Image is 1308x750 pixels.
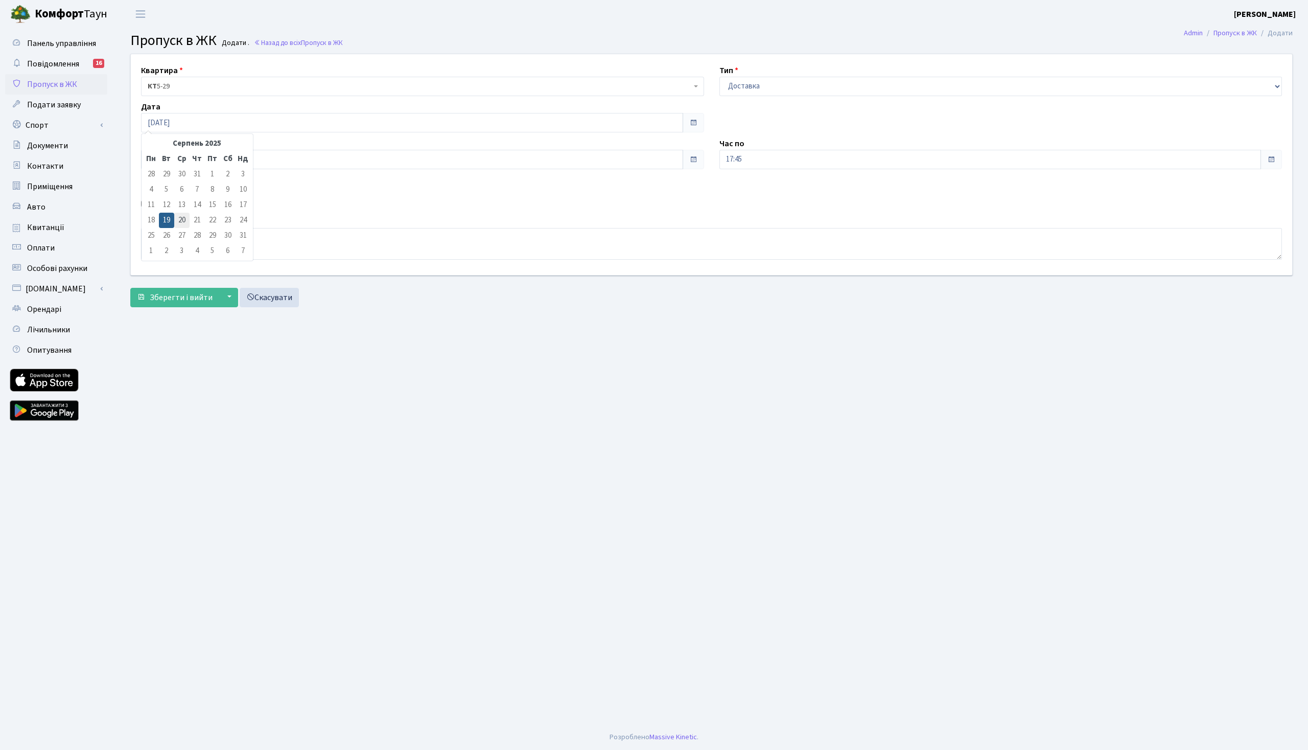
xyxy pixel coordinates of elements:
[236,243,251,259] td: 7
[5,95,107,115] a: Подати заявку
[159,182,174,197] td: 5
[5,340,107,360] a: Опитування
[27,304,61,315] span: Орендарі
[5,258,107,279] a: Особові рахунки
[159,167,174,182] td: 29
[10,4,31,25] img: logo.png
[27,201,45,213] span: Авто
[190,243,205,259] td: 4
[27,345,72,356] span: Опитування
[27,38,96,49] span: Панель управління
[205,197,220,213] td: 15
[1213,28,1257,38] a: Пропуск в ЖК
[148,81,691,92] span: <b>КТ</b>&nbsp;&nbsp;&nbsp;&nbsp;5-29
[5,320,107,340] a: Лічильники
[1234,9,1296,20] b: [PERSON_NAME]
[35,6,107,23] span: Таун
[35,6,84,22] b: Комфорт
[159,243,174,259] td: 2
[220,182,236,197] td: 9
[174,197,190,213] td: 13
[27,58,79,70] span: Повідомлення
[27,222,64,233] span: Квитанції
[236,213,251,228] td: 24
[190,197,205,213] td: 14
[5,176,107,197] a: Приміщення
[205,182,220,197] td: 8
[719,138,744,150] label: Час по
[236,167,251,182] td: 3
[174,243,190,259] td: 3
[27,263,87,274] span: Особові рахунки
[649,732,697,742] a: Massive Kinetic
[174,167,190,182] td: 30
[190,213,205,228] td: 21
[159,228,174,243] td: 26
[220,167,236,182] td: 2
[610,732,698,743] div: Розроблено .
[220,228,236,243] td: 30
[159,213,174,228] td: 19
[130,30,217,51] span: Пропуск в ЖК
[5,135,107,156] a: Документи
[1184,28,1203,38] a: Admin
[5,217,107,238] a: Квитанції
[236,182,251,197] td: 10
[205,243,220,259] td: 5
[5,33,107,54] a: Панель управління
[159,136,236,151] th: Серпень 2025
[220,243,236,259] td: 6
[220,151,236,167] th: Сб
[144,182,159,197] td: 4
[174,182,190,197] td: 6
[220,39,249,48] small: Додати .
[27,161,63,172] span: Контакти
[5,115,107,135] a: Спорт
[27,181,73,192] span: Приміщення
[220,197,236,213] td: 16
[128,6,153,22] button: Переключити навігацію
[5,74,107,95] a: Пропуск в ЖК
[220,213,236,228] td: 23
[240,288,299,307] a: Скасувати
[144,243,159,259] td: 1
[254,38,343,48] a: Назад до всіхПропуск в ЖК
[5,279,107,299] a: [DOMAIN_NAME]
[159,197,174,213] td: 12
[150,292,213,303] span: Зберегти і вийти
[1169,22,1308,44] nav: breadcrumb
[719,64,738,77] label: Тип
[27,79,77,90] span: Пропуск в ЖК
[27,242,55,254] span: Оплати
[301,38,343,48] span: Пропуск в ЖК
[148,81,157,92] b: КТ
[144,228,159,243] td: 25
[174,151,190,167] th: Ср
[27,99,81,110] span: Подати заявку
[5,238,107,258] a: Оплати
[130,288,219,307] button: Зберегти і вийти
[190,151,205,167] th: Чт
[5,156,107,176] a: Контакти
[205,167,220,182] td: 1
[144,167,159,182] td: 28
[174,228,190,243] td: 27
[144,151,159,167] th: Пн
[205,151,220,167] th: Пт
[174,213,190,228] td: 20
[190,182,205,197] td: 7
[159,151,174,167] th: Вт
[1234,8,1296,20] a: [PERSON_NAME]
[141,77,704,96] span: <b>КТ</b>&nbsp;&nbsp;&nbsp;&nbsp;5-29
[27,140,68,151] span: Документи
[205,228,220,243] td: 29
[27,324,70,335] span: Лічильники
[141,101,160,113] label: Дата
[5,54,107,74] a: Повідомлення16
[1257,28,1293,39] li: Додати
[141,64,183,77] label: Квартира
[236,228,251,243] td: 31
[144,213,159,228] td: 18
[236,151,251,167] th: Нд
[5,197,107,217] a: Авто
